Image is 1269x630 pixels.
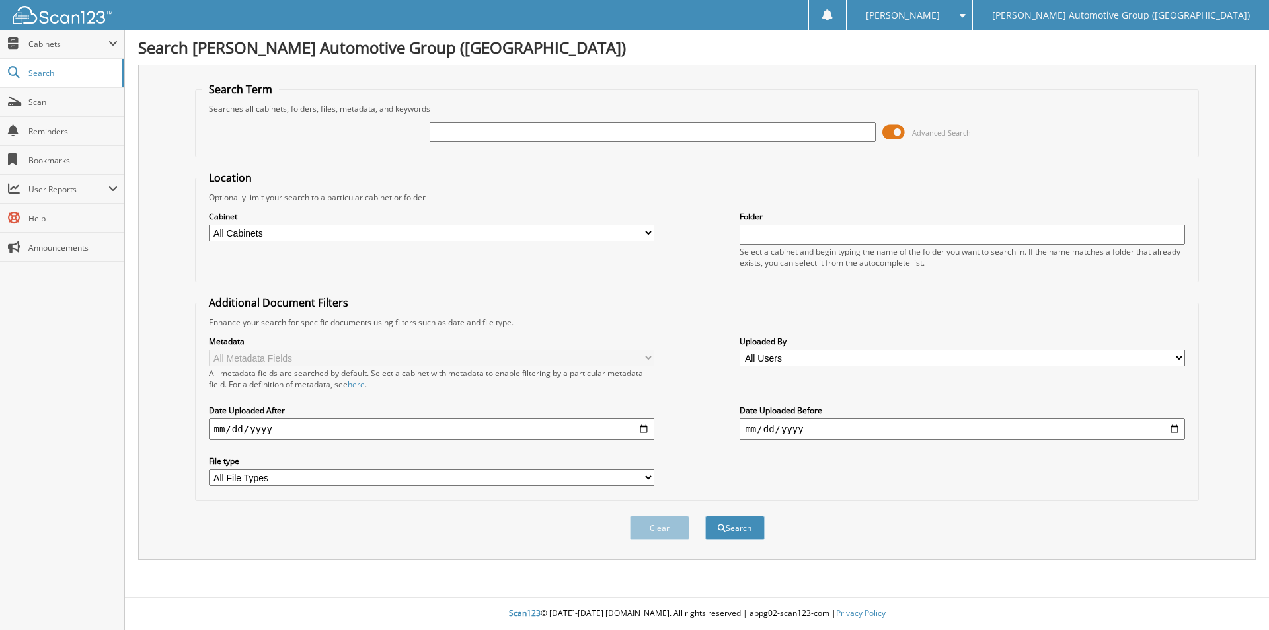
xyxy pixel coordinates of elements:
[740,336,1185,347] label: Uploaded By
[202,171,258,185] legend: Location
[705,516,765,540] button: Search
[202,317,1192,328] div: Enhance your search for specific documents using filters such as date and file type.
[740,405,1185,416] label: Date Uploaded Before
[866,11,940,19] span: [PERSON_NAME]
[1203,567,1269,630] iframe: Chat Widget
[138,36,1256,58] h1: Search [PERSON_NAME] Automotive Group ([GEOGRAPHIC_DATA])
[209,336,654,347] label: Metadata
[209,405,654,416] label: Date Uploaded After
[740,211,1185,222] label: Folder
[202,103,1192,114] div: Searches all cabinets, folders, files, metadata, and keywords
[209,418,654,440] input: start
[28,67,116,79] span: Search
[740,418,1185,440] input: end
[28,38,108,50] span: Cabinets
[630,516,689,540] button: Clear
[28,155,118,166] span: Bookmarks
[125,598,1269,630] div: © [DATE]-[DATE] [DOMAIN_NAME]. All rights reserved | appg02-scan123-com |
[28,213,118,224] span: Help
[992,11,1250,19] span: [PERSON_NAME] Automotive Group ([GEOGRAPHIC_DATA])
[509,608,541,619] span: Scan123
[209,211,654,222] label: Cabinet
[28,126,118,137] span: Reminders
[28,184,108,195] span: User Reports
[202,82,279,97] legend: Search Term
[28,242,118,253] span: Announcements
[348,379,365,390] a: here
[13,6,112,24] img: scan123-logo-white.svg
[740,246,1185,268] div: Select a cabinet and begin typing the name of the folder you want to search in. If the name match...
[912,128,971,138] span: Advanced Search
[202,295,355,310] legend: Additional Document Filters
[209,368,654,390] div: All metadata fields are searched by default. Select a cabinet with metadata to enable filtering b...
[202,192,1192,203] div: Optionally limit your search to a particular cabinet or folder
[836,608,886,619] a: Privacy Policy
[28,97,118,108] span: Scan
[209,455,654,467] label: File type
